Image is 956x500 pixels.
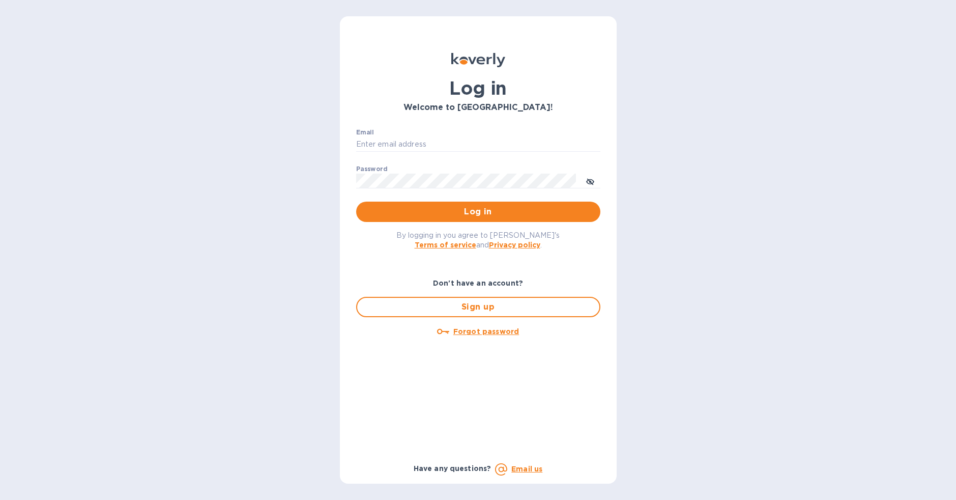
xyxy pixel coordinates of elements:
b: Don't have an account? [433,279,523,287]
span: Sign up [365,301,591,313]
button: Log in [356,202,600,222]
label: Email [356,129,374,135]
span: Log in [364,206,592,218]
h1: Log in [356,77,600,99]
img: Koverly [451,53,505,67]
u: Forgot password [453,327,519,336]
button: toggle password visibility [580,171,600,191]
label: Password [356,166,387,172]
h3: Welcome to [GEOGRAPHIC_DATA]! [356,103,600,113]
a: Terms of service [415,241,476,249]
b: Have any questions? [414,464,491,473]
span: By logging in you agree to [PERSON_NAME]'s and . [396,231,560,249]
button: Sign up [356,297,600,317]
input: Enter email address [356,137,600,152]
a: Email us [511,465,542,473]
a: Privacy policy [489,241,540,249]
